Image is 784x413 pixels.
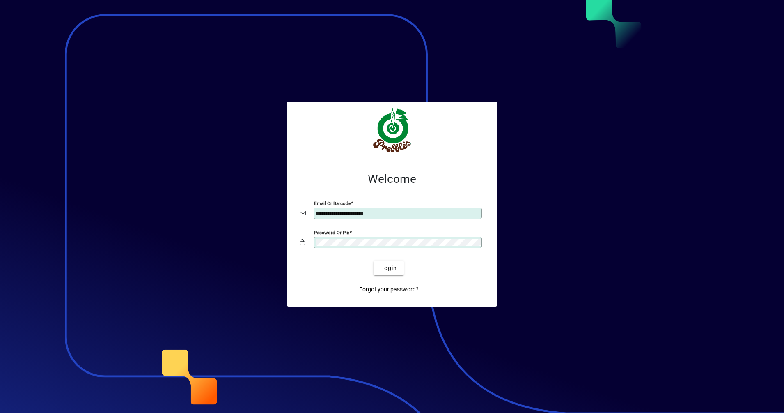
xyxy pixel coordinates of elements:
a: Forgot your password? [356,282,422,297]
span: Forgot your password? [359,285,419,294]
mat-label: Password or Pin [314,230,349,235]
mat-label: Email or Barcode [314,201,351,206]
span: Login [380,264,397,272]
h2: Welcome [300,172,484,186]
button: Login [374,261,403,275]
